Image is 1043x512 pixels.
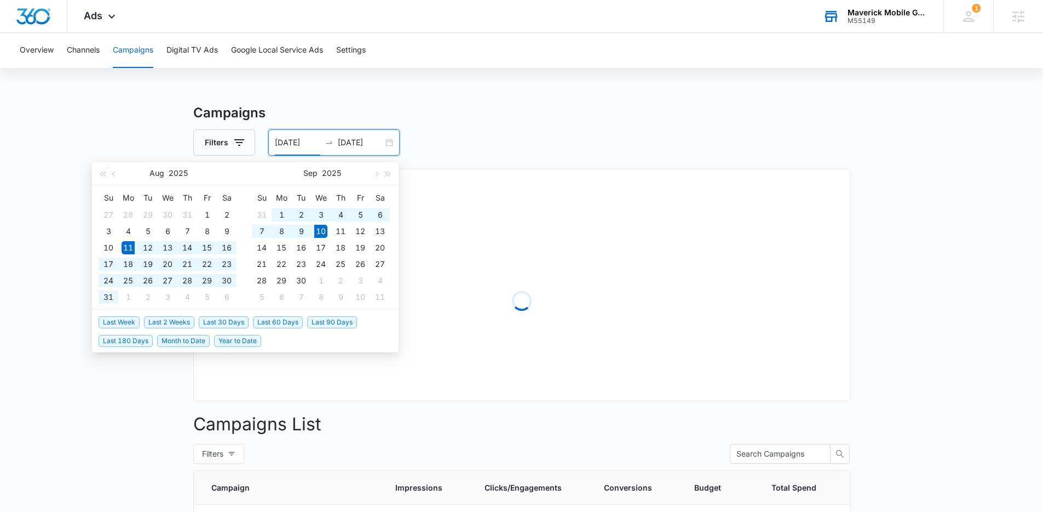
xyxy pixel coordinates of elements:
td: 2025-08-01 [197,207,217,223]
div: 4 [334,208,347,221]
div: 31 [181,208,194,221]
td: 2025-08-02 [217,207,237,223]
div: 6 [275,291,288,304]
td: 2025-08-29 [197,272,217,289]
div: 4 [373,274,387,287]
div: 10 [354,291,367,304]
td: 2025-08-18 [118,256,138,272]
div: notifications count [972,4,981,13]
span: Last 60 Days [253,316,303,328]
div: 2 [220,208,233,221]
td: 2025-08-21 [177,256,197,272]
td: 2025-09-26 [350,256,370,272]
div: 13 [161,241,174,254]
td: 2025-08-30 [217,272,237,289]
span: Clicks/Engagements [485,482,562,493]
td: 2025-09-20 [370,240,390,256]
div: 17 [314,241,327,254]
td: 2025-07-29 [138,207,158,223]
div: 5 [200,291,214,304]
th: We [311,189,331,207]
td: 2025-08-16 [217,240,237,256]
div: 28 [122,208,135,221]
td: 2025-09-28 [252,272,272,289]
td: 2025-09-02 [138,289,158,305]
div: 5 [255,291,268,304]
span: to [325,138,333,147]
td: 2025-09-24 [311,256,331,272]
th: Tu [138,189,158,207]
td: 2025-07-27 [99,207,118,223]
button: Channels [67,33,100,68]
td: 2025-08-22 [197,256,217,272]
div: 6 [220,291,233,304]
div: 26 [354,258,367,271]
td: 2025-09-17 [311,240,331,256]
td: 2025-08-31 [99,289,118,305]
td: 2025-08-08 [197,223,217,240]
button: 2025 [169,162,188,184]
td: 2025-08-13 [158,240,177,256]
div: 14 [181,241,194,254]
td: 2025-10-07 [291,289,311,305]
td: 2025-09-09 [291,223,311,240]
td: 2025-09-07 [252,223,272,240]
div: 5 [354,208,367,221]
td: 2025-09-03 [158,289,177,305]
span: Last 90 Days [307,316,357,328]
td: 2025-09-01 [118,289,138,305]
div: 22 [275,258,288,271]
div: 29 [200,274,214,287]
td: 2025-08-17 [99,256,118,272]
td: 2025-10-03 [350,272,370,289]
div: 21 [255,258,268,271]
div: 27 [373,258,387,271]
td: 2025-09-05 [350,207,370,223]
td: 2025-10-09 [331,289,350,305]
div: 27 [161,274,174,287]
div: 28 [181,274,194,287]
div: 23 [295,258,308,271]
td: 2025-07-31 [177,207,197,223]
th: Fr [350,189,370,207]
div: 1 [122,291,135,304]
input: End date [338,136,383,149]
div: 30 [220,274,233,287]
div: 8 [275,225,288,238]
td: 2025-07-30 [158,207,177,223]
p: Campaigns List [193,411,850,437]
button: search [830,444,850,464]
div: 19 [141,258,154,271]
div: 25 [122,274,135,287]
td: 2025-10-11 [370,289,390,305]
td: 2025-08-31 [252,207,272,223]
th: Su [99,189,118,207]
td: 2025-09-12 [350,223,370,240]
div: 3 [354,274,367,287]
span: search [831,450,849,458]
div: 17 [102,258,115,271]
div: account id [848,17,927,25]
td: 2025-08-15 [197,240,217,256]
td: 2025-09-23 [291,256,311,272]
div: account name [848,8,927,17]
div: 23 [220,258,233,271]
td: 2025-09-29 [272,272,291,289]
div: 13 [373,225,387,238]
h3: Campaigns [193,103,850,123]
div: 24 [314,258,327,271]
th: Tu [291,189,311,207]
td: 2025-08-25 [118,272,138,289]
td: 2025-10-05 [252,289,272,305]
td: 2025-09-02 [291,207,311,223]
td: 2025-10-01 [311,272,331,289]
th: Sa [370,189,390,207]
div: 25 [334,258,347,271]
td: 2025-08-12 [138,240,158,256]
span: Last Week [99,316,140,328]
button: Campaigns [113,33,153,68]
div: 28 [255,274,268,287]
div: 7 [181,225,194,238]
div: 16 [220,241,233,254]
div: 7 [255,225,268,238]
